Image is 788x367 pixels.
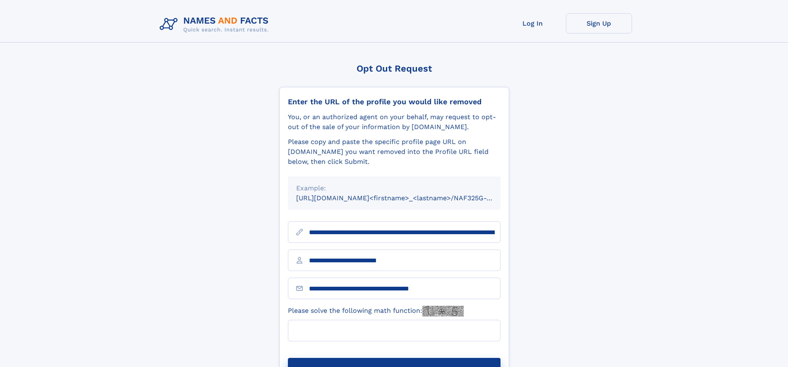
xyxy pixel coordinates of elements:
div: Opt Out Request [279,63,509,74]
a: Sign Up [566,13,632,34]
a: Log In [500,13,566,34]
div: You, or an authorized agent on your behalf, may request to opt-out of the sale of your informatio... [288,112,501,132]
div: Please copy and paste the specific profile page URL on [DOMAIN_NAME] you want removed into the Pr... [288,137,501,167]
div: Example: [296,183,492,193]
img: Logo Names and Facts [156,13,275,36]
label: Please solve the following math function: [288,306,464,317]
small: [URL][DOMAIN_NAME]<firstname>_<lastname>/NAF325G-xxxxxxxx [296,194,516,202]
div: Enter the URL of the profile you would like removed [288,97,501,106]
